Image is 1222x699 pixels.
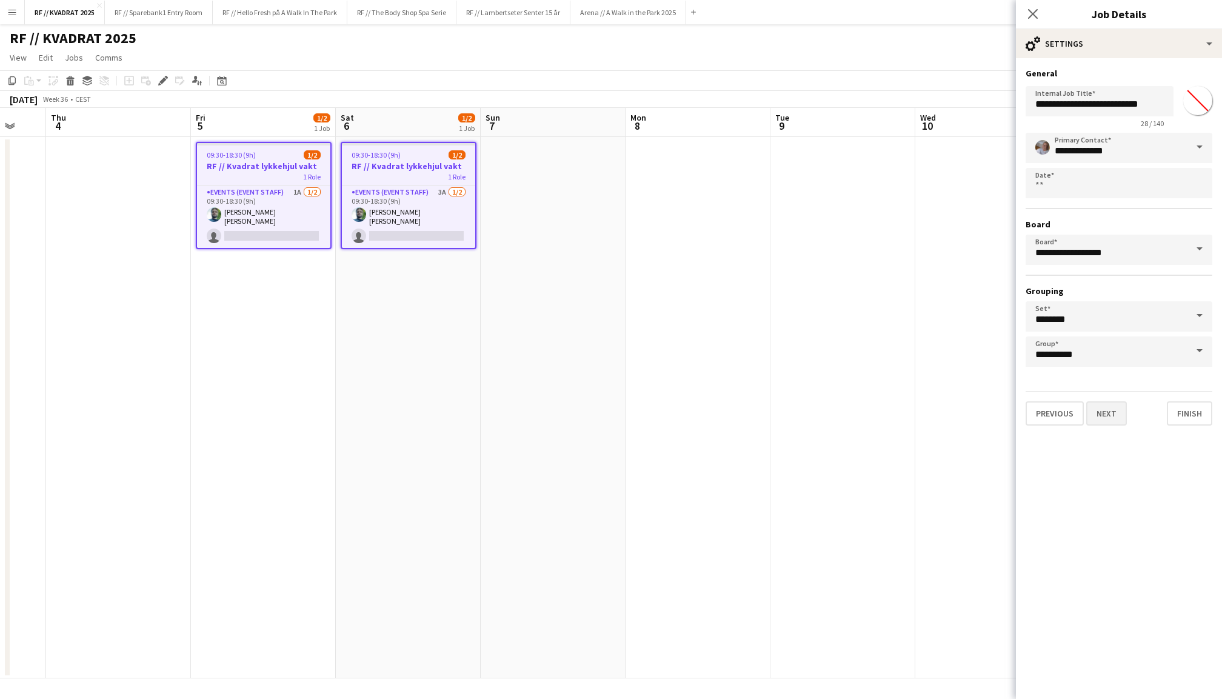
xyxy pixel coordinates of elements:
[459,124,475,133] div: 1 Job
[920,112,936,123] span: Wed
[773,119,789,133] span: 9
[194,119,205,133] span: 5
[1026,286,1212,296] h3: Grouping
[196,112,205,123] span: Fri
[629,119,646,133] span: 8
[40,95,70,104] span: Week 36
[630,112,646,123] span: Mon
[342,186,475,248] app-card-role: Events (Event Staff)3A1/209:30-18:30 (9h)[PERSON_NAME] [PERSON_NAME]
[775,112,789,123] span: Tue
[484,119,500,133] span: 7
[5,50,32,65] a: View
[313,113,330,122] span: 1/2
[347,1,456,24] button: RF // The Body Shop Spa Serie
[1026,401,1084,426] button: Previous
[303,172,321,181] span: 1 Role
[75,95,91,104] div: CEST
[10,29,136,47] h1: RF // KVADRAT 2025
[197,161,330,172] h3: RF // Kvadrat lykkehjul vakt
[1016,29,1222,58] div: Settings
[341,142,476,249] app-job-card: 09:30-18:30 (9h)1/2RF // Kvadrat lykkehjul vakt1 RoleEvents (Event Staff)3A1/209:30-18:30 (9h)[PE...
[1016,6,1222,22] h3: Job Details
[352,150,401,159] span: 09:30-18:30 (9h)
[456,1,570,24] button: RF // Lambertseter Senter 15 år
[34,50,58,65] a: Edit
[105,1,213,24] button: RF // Sparebank1 Entry Room
[49,119,66,133] span: 4
[51,112,66,123] span: Thu
[458,113,475,122] span: 1/2
[95,52,122,63] span: Comms
[39,52,53,63] span: Edit
[60,50,88,65] a: Jobs
[10,93,38,105] div: [DATE]
[339,119,354,133] span: 6
[207,150,256,159] span: 09:30-18:30 (9h)
[1131,119,1174,128] span: 28 / 140
[304,150,321,159] span: 1/2
[196,142,332,249] app-job-card: 09:30-18:30 (9h)1/2RF // Kvadrat lykkehjul vakt1 RoleEvents (Event Staff)1A1/209:30-18:30 (9h)[PE...
[1086,401,1127,426] button: Next
[213,1,347,24] button: RF // Hello Fresh på A Walk In The Park
[449,150,466,159] span: 1/2
[341,112,354,123] span: Sat
[25,1,105,24] button: RF // KVADRAT 2025
[10,52,27,63] span: View
[197,186,330,248] app-card-role: Events (Event Staff)1A1/209:30-18:30 (9h)[PERSON_NAME] [PERSON_NAME]
[1026,68,1212,79] h3: General
[90,50,127,65] a: Comms
[1026,219,1212,230] h3: Board
[314,124,330,133] div: 1 Job
[918,119,936,133] span: 10
[486,112,500,123] span: Sun
[1167,401,1212,426] button: Finish
[342,161,475,172] h3: RF // Kvadrat lykkehjul vakt
[65,52,83,63] span: Jobs
[570,1,686,24] button: Arena // A Walk in the Park 2025
[448,172,466,181] span: 1 Role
